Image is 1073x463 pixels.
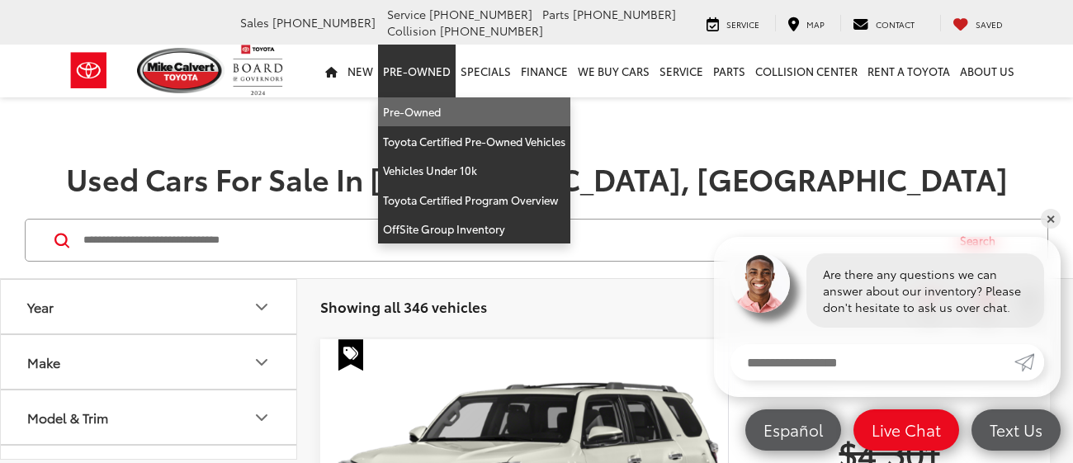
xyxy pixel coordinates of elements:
[655,45,708,97] a: Service
[378,156,570,186] a: Vehicles Under 10k
[272,14,376,31] span: [PHONE_NUMBER]
[387,22,437,39] span: Collision
[387,6,426,22] span: Service
[1,390,298,444] button: Model & TrimModel & Trim
[378,97,570,127] a: Pre-Owned
[429,6,532,22] span: [PHONE_NUMBER]
[27,409,108,425] div: Model & Trim
[516,45,573,97] a: Finance
[27,299,54,314] div: Year
[82,220,944,260] input: Search by Make, Model, or Keyword
[440,22,543,39] span: [PHONE_NUMBER]
[573,6,676,22] span: [PHONE_NUMBER]
[863,45,955,97] a: Rent a Toyota
[378,186,570,215] a: Toyota Certified Program Overview
[252,297,272,317] div: Year
[730,253,790,313] img: Agent profile photo
[1,280,298,333] button: YearYear
[573,45,655,97] a: WE BUY CARS
[876,18,915,31] span: Contact
[971,409,1061,451] a: Text Us
[853,409,959,451] a: Live Chat
[252,352,272,372] div: Make
[955,45,1019,97] a: About Us
[745,409,841,451] a: Español
[27,354,60,370] div: Make
[320,45,343,97] a: Home
[750,45,863,97] a: Collision Center
[1,335,298,389] button: MakeMake
[806,253,1044,328] div: Are there any questions we can answer about our inventory? Please don't hesitate to ask us over c...
[456,45,516,97] a: Specials
[378,45,456,97] a: Pre-Owned
[343,45,378,97] a: New
[58,44,120,97] img: Toyota
[730,344,1014,380] input: Enter your message
[320,296,487,316] span: Showing all 346 vehicles
[981,419,1051,440] span: Text Us
[240,14,269,31] span: Sales
[976,18,1003,31] span: Saved
[137,48,225,93] img: Mike Calvert Toyota
[840,15,927,31] a: Contact
[755,419,831,440] span: Español
[940,15,1015,31] a: My Saved Vehicles
[775,15,837,31] a: Map
[694,15,772,31] a: Service
[252,408,272,428] div: Model & Trim
[708,45,750,97] a: Parts
[863,419,949,440] span: Live Chat
[338,339,363,371] span: Special
[726,18,759,31] span: Service
[944,220,1019,261] button: Search
[378,127,570,157] a: Toyota Certified Pre-Owned Vehicles
[1014,344,1044,380] a: Submit
[806,18,825,31] span: Map
[542,6,570,22] span: Parts
[378,215,570,243] a: OffSite Group Inventory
